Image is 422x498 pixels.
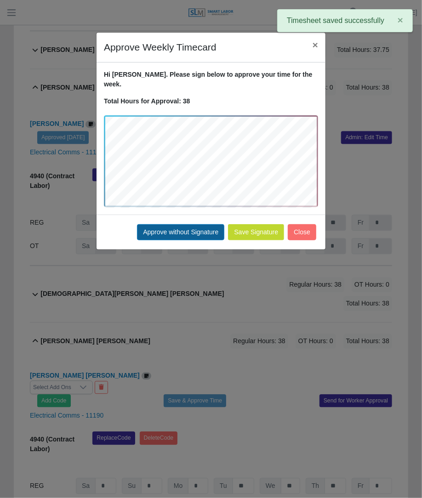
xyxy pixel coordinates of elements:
[305,33,325,57] button: Close
[104,97,190,105] strong: Total Hours for Approval: 38
[104,40,217,55] h4: Approve Weekly Timecard
[137,224,224,240] button: Approve without Signature
[288,224,316,240] button: Close
[228,224,284,240] button: Save Signature
[398,15,403,25] span: ×
[104,71,313,88] strong: Hi [PERSON_NAME]. Please sign below to approve your time for the week.
[277,9,413,32] div: Timesheet saved successfully
[313,40,318,50] span: ×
